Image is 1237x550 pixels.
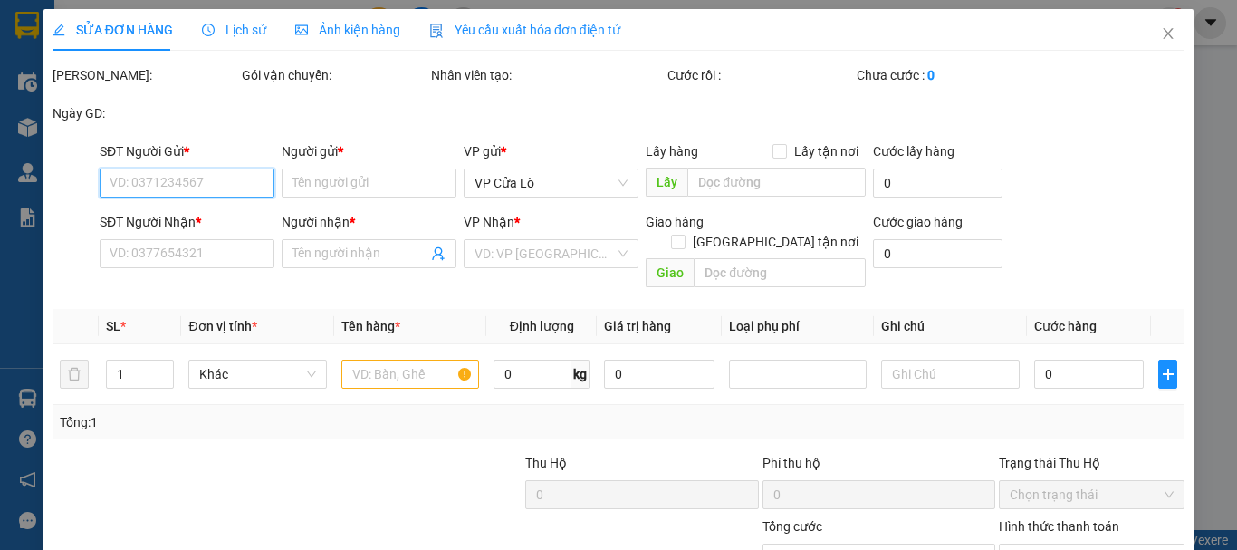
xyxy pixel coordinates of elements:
button: delete [60,360,89,389]
span: Cước hàng [1034,319,1097,333]
input: Dọc đường [687,168,866,197]
span: Thu Hộ [525,456,567,470]
input: Dọc đường [694,258,866,287]
div: VP gửi [464,141,638,161]
div: SĐT Người Nhận [100,212,274,232]
button: Close [1143,9,1194,60]
div: Gói vận chuyển: [242,65,427,85]
div: Chưa cước : [857,65,1042,85]
input: VD: Bàn, Ghế [341,360,479,389]
span: close [1161,26,1175,41]
div: Phí thu hộ [762,453,995,480]
input: Cước lấy hàng [873,169,1002,198]
span: Lấy hàng [646,144,698,159]
span: clock-circle [202,24,215,36]
span: Lấy tận nơi [787,141,866,161]
label: Cước lấy hàng [873,144,954,159]
span: Lịch sử [202,23,266,37]
span: Tên hàng [341,319,400,333]
span: Ảnh kiện hàng [295,23,400,37]
div: Nhân viên tạo: [431,65,664,85]
span: Tổng cước [762,519,822,534]
div: [PERSON_NAME]: [53,65,238,85]
div: Người gửi [282,141,456,161]
div: Trạng thái Thu Hộ [999,453,1184,473]
span: Khác [199,361,315,388]
span: user-add [431,246,446,261]
th: Loại phụ phí [722,309,874,344]
th: Ghi chú [874,309,1026,344]
span: Định lượng [510,319,574,333]
span: picture [295,24,308,36]
div: Cước rồi : [667,65,853,85]
span: Chọn trạng thái [1010,481,1174,508]
label: Hình thức thanh toán [999,519,1119,534]
span: Yêu cầu xuất hóa đơn điện tử [429,23,620,37]
span: Giao hàng [646,215,704,229]
span: VP Cửa Lò [475,169,628,197]
span: Đơn vị tính [188,319,256,333]
span: SL [106,319,120,333]
span: Giá trị hàng [604,319,671,333]
span: kg [571,360,590,389]
div: Ngày GD: [53,103,238,123]
span: Giao [646,258,694,287]
span: [GEOGRAPHIC_DATA] tận nơi [686,232,866,252]
span: SỬA ĐƠN HÀNG [53,23,173,37]
button: plus [1158,360,1177,389]
input: Ghi Chú [881,360,1019,389]
span: edit [53,24,65,36]
b: 0 [927,68,935,82]
span: plus [1159,367,1176,381]
div: Tổng: 1 [60,412,479,432]
input: Cước giao hàng [873,239,1002,268]
img: icon [429,24,444,38]
span: VP Nhận [464,215,514,229]
div: SĐT Người Gửi [100,141,274,161]
label: Cước giao hàng [873,215,963,229]
span: Lấy [646,168,687,197]
div: Người nhận [282,212,456,232]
